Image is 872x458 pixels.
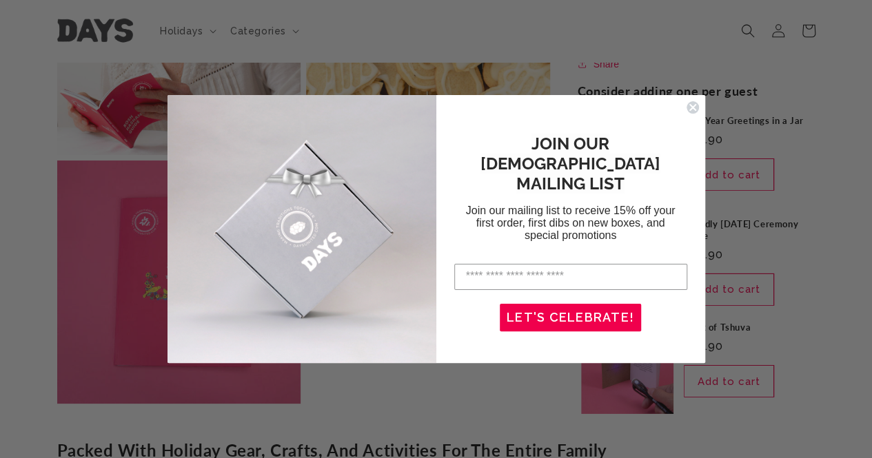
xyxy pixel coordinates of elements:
[168,95,436,364] img: d3790c2f-0e0c-4c72-ba1e-9ed984504164.jpeg
[454,264,687,290] input: Enter your email address
[686,101,700,114] button: Close dialog
[466,205,676,241] span: Join our mailing list to receive 15% off your first order, first dibs on new boxes, and special p...
[500,304,641,331] button: LET'S CELEBRATE!
[480,134,660,194] span: JOIN OUR [DEMOGRAPHIC_DATA] MAILING LIST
